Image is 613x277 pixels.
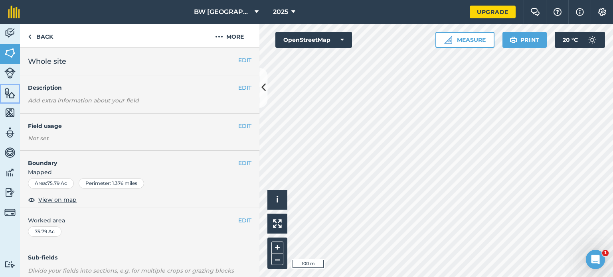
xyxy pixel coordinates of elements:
button: OpenStreetMap [275,32,352,48]
h4: Sub-fields [20,253,259,262]
img: svg+xml;base64,PD94bWwgdmVyc2lvbj0iMS4wIiBlbmNvZGluZz0idXRmLTgiPz4KPCEtLSBHZW5lcmF0b3I6IEFkb2JlIE... [584,32,600,48]
button: – [271,253,283,265]
button: More [200,24,259,47]
img: svg+xml;base64,PHN2ZyB4bWxucz0iaHR0cDovL3d3dy53My5vcmcvMjAwMC9zdmciIHdpZHRoPSIxNyIgaGVpZ2h0PSIxNy... [576,7,584,17]
span: Worked area [28,216,251,225]
span: Whole site [28,56,66,67]
button: EDIT [238,56,251,65]
button: i [267,190,287,210]
button: EDIT [238,159,251,167]
div: Area : 75.79 Ac [28,178,74,189]
img: svg+xml;base64,PD94bWwgdmVyc2lvbj0iMS4wIiBlbmNvZGluZz0idXRmLTgiPz4KPCEtLSBHZW5lcmF0b3I6IEFkb2JlIE... [4,127,16,139]
span: View on map [38,195,77,204]
button: EDIT [238,122,251,130]
div: Not set [28,134,251,142]
img: svg+xml;base64,PHN2ZyB4bWxucz0iaHR0cDovL3d3dy53My5vcmcvMjAwMC9zdmciIHdpZHRoPSIxOCIgaGVpZ2h0PSIyNC... [28,195,35,204]
a: Upgrade [470,6,516,18]
span: 1 [602,250,609,256]
span: 2025 [273,7,288,17]
h4: Boundary [20,151,238,167]
img: svg+xml;base64,PHN2ZyB4bWxucz0iaHR0cDovL3d3dy53My5vcmcvMjAwMC9zdmciIHdpZHRoPSIxOSIgaGVpZ2h0PSIyNC... [510,35,517,45]
button: Measure [435,32,494,48]
button: EDIT [238,216,251,225]
iframe: Intercom live chat [586,250,605,269]
img: svg+xml;base64,PD94bWwgdmVyc2lvbj0iMS4wIiBlbmNvZGluZz0idXRmLTgiPz4KPCEtLSBHZW5lcmF0b3I6IEFkb2JlIE... [4,261,16,268]
a: Back [20,24,61,47]
img: svg+xml;base64,PD94bWwgdmVyc2lvbj0iMS4wIiBlbmNvZGluZz0idXRmLTgiPz4KPCEtLSBHZW5lcmF0b3I6IEFkb2JlIE... [4,167,16,179]
img: Four arrows, one pointing top left, one top right, one bottom right and the last bottom left [273,219,282,228]
span: i [276,194,279,204]
div: 75.79 Ac [28,226,61,237]
img: svg+xml;base64,PHN2ZyB4bWxucz0iaHR0cDovL3d3dy53My5vcmcvMjAwMC9zdmciIHdpZHRoPSI1NiIgaGVpZ2h0PSI2MC... [4,87,16,99]
img: Two speech bubbles overlapping with the left bubble in the forefront [530,8,540,16]
img: svg+xml;base64,PHN2ZyB4bWxucz0iaHR0cDovL3d3dy53My5vcmcvMjAwMC9zdmciIHdpZHRoPSI1NiIgaGVpZ2h0PSI2MC... [4,47,16,59]
button: EDIT [238,83,251,92]
button: 20 °C [555,32,605,48]
img: svg+xml;base64,PD94bWwgdmVyc2lvbj0iMS4wIiBlbmNvZGluZz0idXRmLTgiPz4KPCEtLSBHZW5lcmF0b3I6IEFkb2JlIE... [4,207,16,218]
img: A question mark icon [553,8,562,16]
span: 20 ° C [563,32,578,48]
img: A cog icon [597,8,607,16]
span: Mapped [20,168,259,177]
h4: Field usage [28,122,238,130]
h4: Description [28,83,251,92]
img: svg+xml;base64,PHN2ZyB4bWxucz0iaHR0cDovL3d3dy53My5vcmcvMjAwMC9zdmciIHdpZHRoPSIyMCIgaGVpZ2h0PSIyNC... [215,32,223,41]
img: svg+xml;base64,PD94bWwgdmVyc2lvbj0iMS4wIiBlbmNvZGluZz0idXRmLTgiPz4KPCEtLSBHZW5lcmF0b3I6IEFkb2JlIE... [4,187,16,198]
em: Divide your fields into sections, e.g. for multiple crops or grazing blocks [28,267,234,274]
button: Print [502,32,547,48]
span: BW [GEOGRAPHIC_DATA] [194,7,251,17]
img: svg+xml;base64,PD94bWwgdmVyc2lvbj0iMS4wIiBlbmNvZGluZz0idXRmLTgiPz4KPCEtLSBHZW5lcmF0b3I6IEFkb2JlIE... [4,147,16,159]
em: Add extra information about your field [28,97,139,104]
button: + [271,242,283,253]
img: svg+xml;base64,PHN2ZyB4bWxucz0iaHR0cDovL3d3dy53My5vcmcvMjAwMC9zdmciIHdpZHRoPSI1NiIgaGVpZ2h0PSI2MC... [4,107,16,119]
img: svg+xml;base64,PD94bWwgdmVyc2lvbj0iMS4wIiBlbmNvZGluZz0idXRmLTgiPz4KPCEtLSBHZW5lcmF0b3I6IEFkb2JlIE... [4,27,16,39]
div: Perimeter : 1.376 miles [79,178,144,189]
img: fieldmargin Logo [8,6,20,18]
img: Ruler icon [444,36,452,44]
img: svg+xml;base64,PHN2ZyB4bWxucz0iaHR0cDovL3d3dy53My5vcmcvMjAwMC9zdmciIHdpZHRoPSI5IiBoZWlnaHQ9IjI0Ii... [28,32,32,41]
img: svg+xml;base64,PD94bWwgdmVyc2lvbj0iMS4wIiBlbmNvZGluZz0idXRmLTgiPz4KPCEtLSBHZW5lcmF0b3I6IEFkb2JlIE... [4,67,16,79]
button: View on map [28,195,77,204]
